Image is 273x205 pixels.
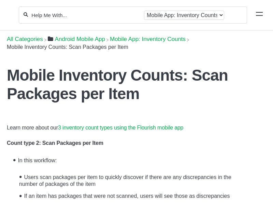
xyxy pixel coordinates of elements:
[110,36,186,42] a: Mobile App: Inventory Counts
[19,2,247,28] section: Search section
[9,11,12,19] img: Flourish Help Center Logo
[48,36,105,42] a: Android Mobile App
[7,123,246,132] p: Learn more about our
[7,36,43,43] span: All Categories
[16,170,243,189] li: Users scan packages per item to quickly discover if there are any discrepancies in the number of ...
[7,66,246,103] h1: Mobile Inventory Counts: Scan Packages per Item
[110,36,186,43] span: ​Mobile App: Inventory Counts
[7,140,103,146] strong: Count type 2: Scan Packages per Item
[31,12,141,18] input: Help Me With...
[7,36,43,42] a: Breadcrumb link to All Categories
[7,44,128,50] span: Mobile Inventory Counts: Scan Packages per Item
[55,36,105,43] span: ​Android Mobile App
[58,125,183,131] a: 3 inventory count types using the Flourish mobile app
[256,12,263,18] a: Mobile navigation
